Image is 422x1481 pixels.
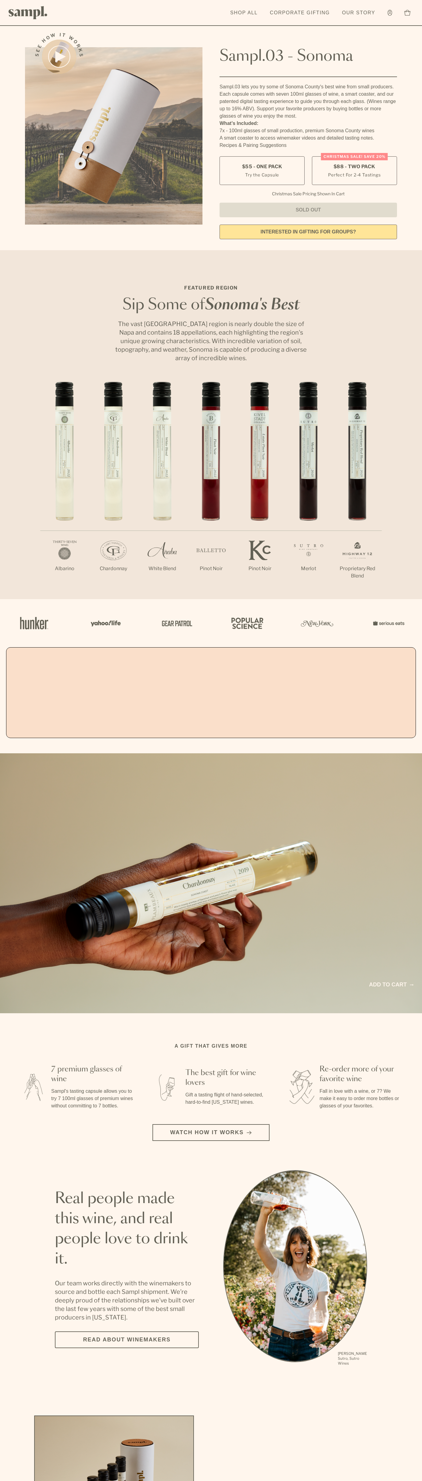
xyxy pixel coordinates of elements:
p: Proprietary Red Blend [333,565,382,580]
img: Artboard_5_7fdae55a-36fd-43f7-8bfd-f74a06a2878e_x450.png [157,610,194,636]
p: The vast [GEOGRAPHIC_DATA] region is nearly double the size of Napa and contains 18 appellations,... [113,320,309,362]
h1: Sampl.03 - Sonoma [220,47,397,66]
a: Read about Winemakers [55,1331,199,1348]
h3: Re-order more of your favorite wine [320,1064,402,1084]
li: A smart coaster to access winemaker videos and detailed tasting notes. [220,134,397,142]
li: 1 / 7 [40,382,89,592]
li: Christmas Sale Pricing Shown In Cart [269,191,348,197]
p: Featured Region [113,284,309,292]
h2: Real people made this wine, and real people love to drink it. [55,1189,199,1269]
p: Pinot Noir [187,565,235,572]
small: Try the Capsule [245,172,279,178]
ul: carousel [223,1170,367,1366]
button: See how it works [42,40,76,74]
li: 2 / 7 [89,382,138,592]
span: $88 - Two Pack [334,163,375,170]
div: Sampl.03 lets you try some of Sonoma County's best wine from small producers. Each capsule comes ... [220,83,397,120]
img: Artboard_6_04f9a106-072f-468a-bdd7-f11783b05722_x450.png [87,610,123,636]
p: Sampl's tasting capsule allows you to try 7 100ml glasses of premium wines without committing to ... [51,1088,134,1110]
strong: What’s Included: [220,121,258,126]
p: Merlot [284,565,333,572]
a: Shop All [227,6,261,20]
a: interested in gifting for groups? [220,225,397,239]
h2: A gift that gives more [175,1042,248,1050]
button: Sold Out [220,203,397,217]
h3: 7 premium glasses of wine [51,1064,134,1084]
li: Recipes & Pairing Suggestions [220,142,397,149]
li: 3 / 7 [138,382,187,592]
p: Albarino [40,565,89,572]
h3: The best gift for wine lovers [185,1068,268,1088]
p: Gift a tasting flight of hand-selected, hard-to-find [US_STATE] wines. [185,1091,268,1106]
li: 7x - 100ml glasses of small production, premium Sonoma County wines [220,127,397,134]
p: White Blend [138,565,187,572]
p: Chardonnay [89,565,138,572]
p: [PERSON_NAME] Sutro, Sutro Wines [338,1351,367,1366]
em: Sonoma's Best [205,298,300,312]
p: Pinot Noir [235,565,284,572]
button: Watch how it works [152,1124,270,1141]
p: Fall in love with a wine, or 7? We make it easy to order more bottles or glasses of your favorites. [320,1088,402,1110]
span: $55 - One Pack [242,163,282,170]
img: Artboard_1_c8cd28af-0030-4af1-819c-248e302c7f06_x450.png [16,610,52,636]
img: Artboard_7_5b34974b-f019-449e-91fb-745f8d0877ee_x450.png [370,610,406,636]
a: Our Story [339,6,378,20]
small: Perfect For 2-4 Tastings [328,172,381,178]
img: Artboard_4_28b4d326-c26e-48f9-9c80-911f17d6414e_x450.png [228,610,265,636]
li: 7 / 7 [333,382,382,599]
li: 6 / 7 [284,382,333,592]
a: Corporate Gifting [267,6,333,20]
li: 5 / 7 [235,382,284,592]
div: slide 1 [223,1170,367,1366]
h2: Sip Some of [113,298,309,312]
div: Christmas SALE! Save 20% [321,153,388,160]
img: Sampl.03 - Sonoma [25,47,202,225]
a: Add to cart [369,981,413,989]
img: Sampl logo [9,6,48,19]
img: Artboard_3_0b291449-6e8c-4d07-b2c2-3f3601a19cd1_x450.png [299,610,335,636]
li: 4 / 7 [187,382,235,592]
p: Our team works directly with the winemakers to source and bottle each Sampl shipment. We’re deepl... [55,1279,199,1322]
